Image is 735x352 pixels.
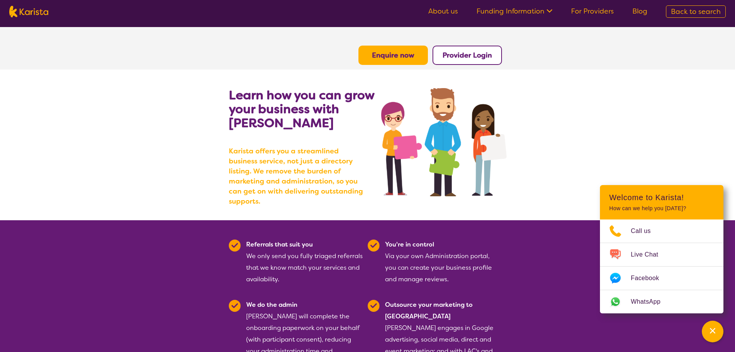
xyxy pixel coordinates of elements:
a: Web link opens in a new tab. [600,290,723,313]
a: Provider Login [443,51,492,60]
b: Outsource your marketing to [GEOGRAPHIC_DATA] [385,301,473,320]
b: Referrals that suit you [246,240,313,248]
b: We do the admin [246,301,297,309]
ul: Choose channel [600,219,723,313]
span: WhatsApp [631,296,670,308]
img: Tick [229,240,241,252]
img: Karista logo [9,6,48,17]
a: Blog [632,7,647,16]
b: Karista offers you a streamlined business service, not just a directory listing. We remove the bu... [229,146,368,206]
span: Back to search [671,7,721,16]
b: Learn how you can grow your business with [PERSON_NAME] [229,87,374,131]
a: About us [428,7,458,16]
div: Channel Menu [600,185,723,313]
div: We only send you fully triaged referrals that we know match your services and availability. [246,239,363,285]
a: Enquire now [372,51,414,60]
button: Provider Login [433,46,502,65]
span: Call us [631,225,660,237]
img: grow your business with Karista [381,88,506,196]
a: Funding Information [476,7,553,16]
h2: Welcome to Karista! [609,193,714,202]
a: Back to search [666,5,726,18]
button: Channel Menu [702,321,723,342]
div: Via your own Administration portal, you can create your business profile and manage reviews. [385,239,502,285]
span: Facebook [631,272,668,284]
a: For Providers [571,7,614,16]
img: Tick [229,300,241,312]
img: Tick [368,300,380,312]
b: You're in control [385,240,434,248]
p: How can we help you [DATE]? [609,205,714,212]
img: Tick [368,240,380,252]
span: Live Chat [631,249,667,260]
button: Enquire now [358,46,428,65]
